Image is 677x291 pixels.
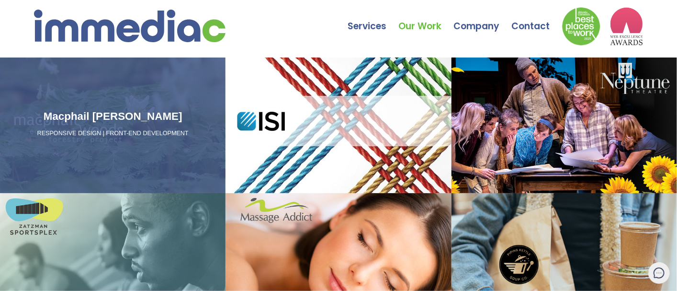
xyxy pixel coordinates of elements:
[4,108,222,125] h3: Macphail [PERSON_NAME]
[4,129,222,138] p: RESPONSIVE DESIGN | FRONT-END DEVELOPMENT
[512,2,562,36] a: Contact
[562,7,600,46] img: Down
[454,2,512,36] a: Company
[348,2,399,36] a: Services
[34,10,226,42] img: immediac
[399,2,454,36] a: Our Work
[610,7,643,46] img: logo2_wea_nobg.webp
